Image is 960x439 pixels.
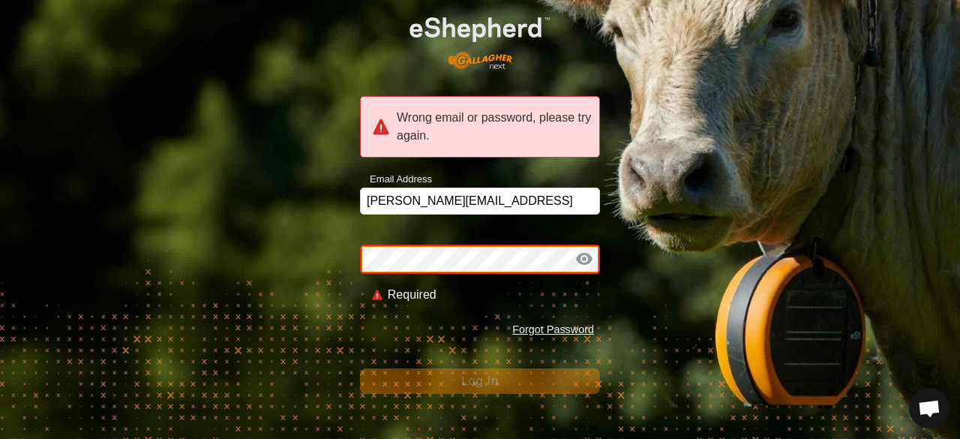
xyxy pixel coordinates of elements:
div: Required [388,286,582,304]
span: Log In [461,374,498,387]
label: Email Address [360,172,432,187]
div: Open chat [909,388,949,428]
div: Wrong email or password, please try again. [360,96,600,158]
button: Log In [360,368,600,394]
a: Forgot Password [512,323,594,335]
input: Email Address [360,188,600,215]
